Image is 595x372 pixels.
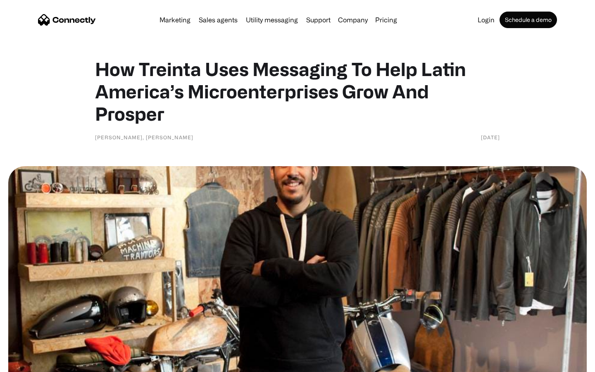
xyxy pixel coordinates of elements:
ul: Language list [17,358,50,369]
a: Login [474,17,498,23]
h1: How Treinta Uses Messaging To Help Latin America’s Microenterprises Grow And Prosper [95,58,500,125]
div: [PERSON_NAME], [PERSON_NAME] [95,133,193,141]
a: Sales agents [195,17,241,23]
a: Utility messaging [243,17,301,23]
a: Support [303,17,334,23]
a: Pricing [372,17,400,23]
a: Marketing [156,17,194,23]
a: Schedule a demo [500,12,557,28]
div: [DATE] [481,133,500,141]
aside: Language selected: English [8,358,50,369]
div: Company [338,14,368,26]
